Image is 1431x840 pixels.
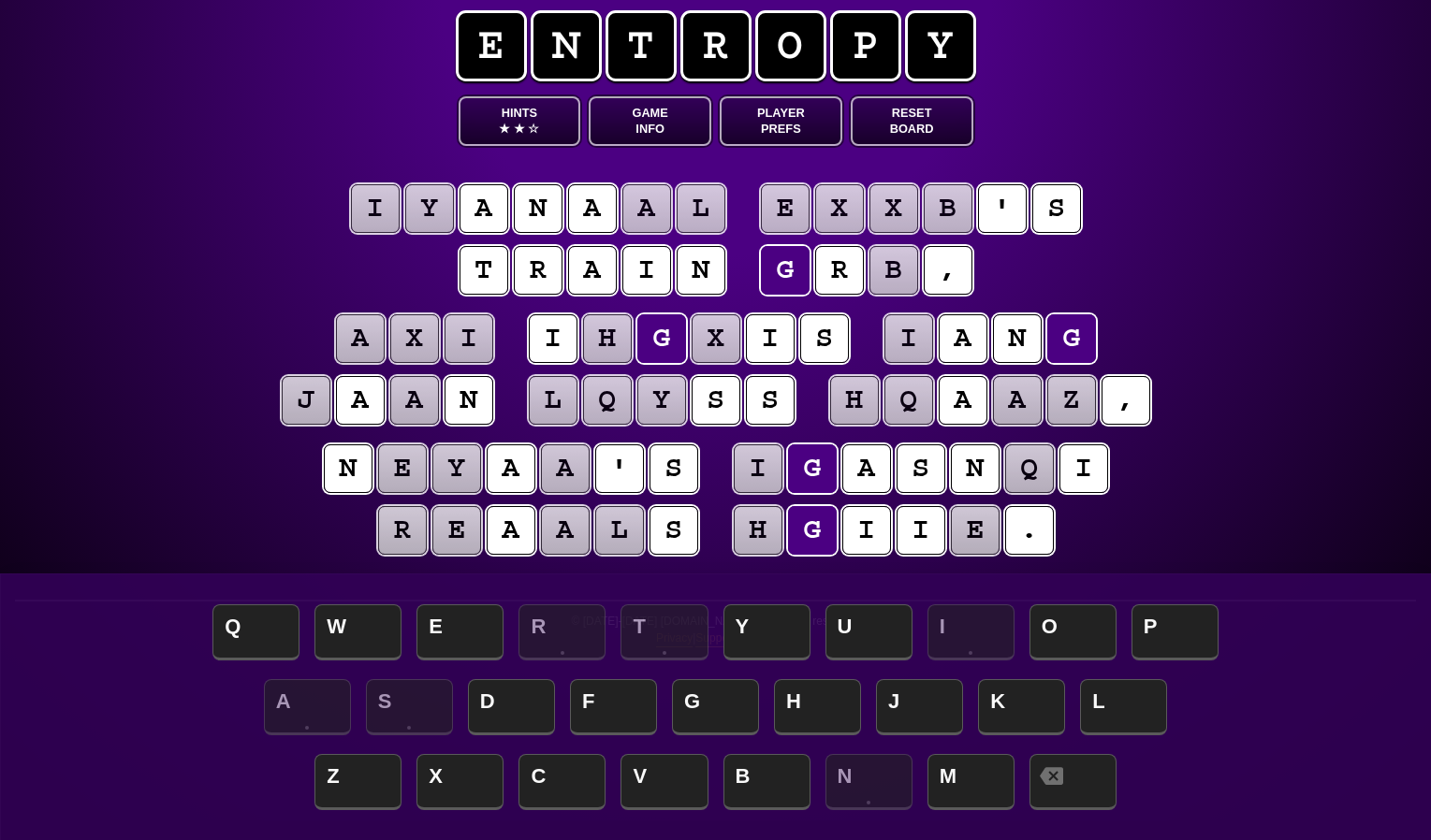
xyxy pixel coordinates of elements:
button: PlayerPrefs [720,96,842,146]
puzzle-tile: i [529,314,577,363]
puzzle-tile: a [993,376,1042,425]
puzzle-tile: , [1102,376,1150,425]
span: S [366,679,453,735]
span: L [1080,679,1167,735]
puzzle-tile: s [1032,184,1081,233]
puzzle-tile: i [351,184,400,233]
puzzle-tile: n [324,444,372,493]
puzzle-tile: g [637,314,686,363]
span: n [531,10,602,81]
puzzle-tile: n [514,184,562,233]
puzzle-tile: x [390,314,439,363]
puzzle-tile: b [924,184,972,233]
puzzle-tile: a [541,506,590,555]
span: Z [314,754,402,810]
puzzle-tile: s [692,376,740,425]
puzzle-tile: r [815,246,864,295]
span: p [830,10,901,81]
span: o [755,10,826,81]
puzzle-tile: y [405,184,454,233]
span: E [416,604,504,660]
puzzle-tile: s [800,314,849,363]
puzzle-tile: a [390,376,439,425]
puzzle-tile: e [761,184,810,233]
span: M [927,754,1015,810]
span: O [1029,604,1117,660]
puzzle-tile: e [378,444,427,493]
puzzle-tile: s [746,376,795,425]
puzzle-tile: l [595,506,644,555]
puzzle-tile: q [583,376,632,425]
span: K [978,679,1065,735]
puzzle-tile: s [650,444,698,493]
span: R [518,604,606,660]
puzzle-tile: y [432,444,481,493]
span: G [672,679,759,735]
puzzle-tile: h [734,506,782,555]
span: ★ [499,121,510,137]
puzzle-tile: y [637,376,686,425]
puzzle-tile: i [622,246,671,295]
span: C [518,754,606,810]
puzzle-tile: g [1047,314,1096,363]
span: F [570,679,657,735]
span: X [416,754,504,810]
puzzle-tile: a [336,314,385,363]
span: H [774,679,861,735]
puzzle-tile: s [650,506,698,555]
puzzle-tile: q [884,376,933,425]
span: U [825,604,913,660]
puzzle-tile: i [897,506,945,555]
span: r [680,10,752,81]
puzzle-tile: a [939,376,987,425]
puzzle-tile: e [432,506,481,555]
puzzle-tile: i [734,444,782,493]
puzzle-tile: n [445,376,493,425]
puzzle-tile: q [1005,444,1054,493]
span: y [905,10,976,81]
puzzle-tile: a [842,444,891,493]
puzzle-tile: s [897,444,945,493]
span: V [621,754,708,810]
puzzle-tile: a [336,376,385,425]
puzzle-tile: a [568,184,617,233]
puzzle-tile: x [815,184,864,233]
puzzle-tile: a [460,184,508,233]
puzzle-tile: j [282,376,330,425]
puzzle-tile: . [1005,506,1054,555]
puzzle-tile: a [622,184,671,233]
button: Hints★ ★ ☆ [459,96,581,146]
button: GameInfo [589,96,711,146]
puzzle-tile: n [993,314,1042,363]
span: N [825,754,913,810]
puzzle-tile: x [869,184,918,233]
span: Y [723,604,810,660]
puzzle-tile: i [1059,444,1108,493]
puzzle-tile: a [568,246,617,295]
puzzle-tile: i [842,506,891,555]
puzzle-tile: n [677,246,725,295]
puzzle-tile: a [487,444,535,493]
puzzle-tile: i [746,314,795,363]
span: B [723,754,810,810]
puzzle-tile: b [869,246,918,295]
span: e [456,10,527,81]
span: ☆ [528,121,539,137]
span: I [927,604,1015,660]
puzzle-tile: ' [978,184,1027,233]
puzzle-tile: t [460,246,508,295]
puzzle-tile: l [529,376,577,425]
span: A [264,679,351,735]
puzzle-tile: h [583,314,632,363]
span: D [468,679,555,735]
puzzle-tile: x [692,314,740,363]
span: J [876,679,963,735]
puzzle-tile: ' [595,444,644,493]
puzzle-tile: h [830,376,879,425]
puzzle-tile: g [788,444,837,493]
puzzle-tile: g [761,246,810,295]
puzzle-tile: , [924,246,972,295]
puzzle-tile: a [939,314,987,363]
span: W [314,604,402,660]
span: ★ [514,121,525,137]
